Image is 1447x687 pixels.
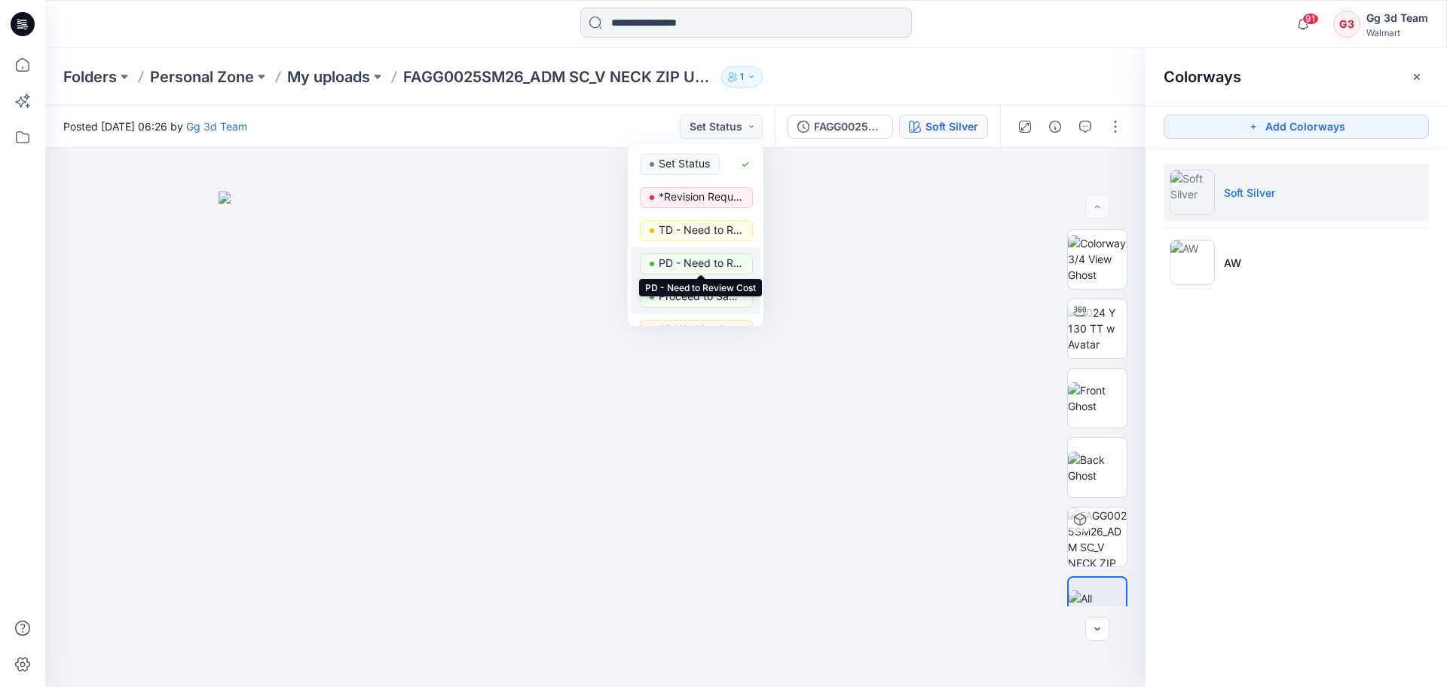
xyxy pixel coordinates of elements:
[186,120,247,133] a: Gg 3d Team
[1068,452,1127,483] img: Back Ghost
[1164,68,1241,86] h2: Colorways
[1068,508,1127,566] img: FAGG0025SM26_ADM SC_V NECK ZIP UP MIDI DRESS Soft Silver
[403,66,715,87] p: FAGG0025SM26_ADM SC_V NECK ZIP UP MIDI DRESS
[1170,240,1215,285] img: AW
[1068,305,1127,352] img: 2024 Y 130 TT w Avatar
[1068,382,1127,414] img: Front Ghost
[659,320,743,339] p: 3D Working Session - Need to Review
[1164,115,1429,139] button: Add Colorways
[659,220,743,240] p: TD - Need to Review
[659,287,743,306] p: Proceed to Sample
[740,69,744,85] p: 1
[899,115,988,139] button: Soft Silver
[788,115,893,139] button: FAGG0025SM26 colorway
[1366,27,1428,38] div: Walmart
[814,118,883,135] div: FAGG0025SM26 colorway
[287,66,370,87] a: My uploads
[1224,255,1241,271] p: AW
[63,118,247,134] span: Posted [DATE] 06:26 by
[659,253,743,273] p: PD - Need to Review Cost
[1170,170,1215,215] img: Soft Silver
[659,187,743,207] p: *Revision Requested
[150,66,254,87] a: Personal Zone
[1043,115,1067,139] button: Details
[659,154,710,173] p: Set Status
[1224,185,1275,201] p: Soft Silver
[1069,590,1126,622] img: All colorways
[721,66,763,87] button: 1
[63,66,117,87] a: Folders
[1333,11,1360,38] div: G3
[1068,235,1127,283] img: Colorway 3/4 View Ghost
[925,118,978,135] div: Soft Silver
[1366,9,1428,27] div: Gg 3d Team
[1302,13,1319,25] span: 91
